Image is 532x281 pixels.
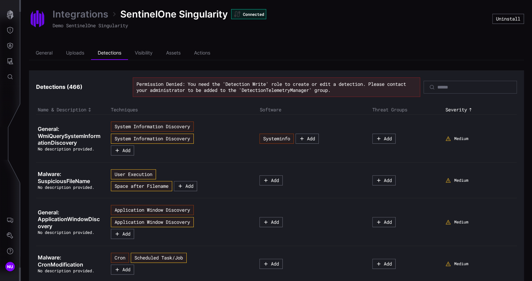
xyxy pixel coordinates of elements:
button: NU [0,259,20,274]
span: Demo SentinelOne Singularity [53,22,128,29]
span: Permission Denied: You need the 'Detection Write' role to create or edit a detection. Please cont... [136,81,406,93]
span: Malware: CronModification [38,254,83,268]
button: Add [259,217,283,227]
a: Integrations [53,8,108,20]
button: Application Window Discovery [111,205,194,215]
button: Space after Filename [111,181,172,191]
li: Assets [159,46,187,60]
span: No description provided. [38,184,94,190]
a: General: ApplicationWindowDiscovery [38,209,102,230]
button: Add [372,134,396,144]
span: Malware: SuspiciousFileName [38,171,90,184]
span: Medium [454,178,468,183]
button: Scheduled Task/Job [131,253,187,263]
button: Add [372,175,396,185]
span: NU [7,263,13,270]
span: Medium [454,261,468,267]
button: Systeminfo [259,134,294,144]
button: Add [174,181,197,191]
button: Application Window Discovery [111,217,194,227]
th: Techniques [109,105,258,115]
span: General: ApplicationWindowDiscovery [38,209,100,230]
li: Visibility [128,46,159,60]
li: Actions [187,46,217,60]
span: SentinelOne Singularity [120,8,228,20]
a: Malware: SuspiciousFileName [38,171,102,185]
button: Add [372,217,396,227]
button: Add [111,145,134,155]
button: Add [111,229,134,239]
button: Add [259,259,283,269]
h3: Detections ( 466 ) [36,83,129,91]
button: System Information Discovery [111,134,194,144]
div: Toggle sort direction [38,107,107,113]
button: Cron [111,253,129,263]
span: General: WmiQuerySystemInformationDiscovery [38,126,100,146]
li: Detections [91,46,128,60]
a: General: WmiQuerySystemInformationDiscovery [38,126,102,146]
span: Medium [454,136,468,141]
div: Toggle sort direction [445,107,515,113]
div: Connected [231,9,266,19]
button: Add [111,265,134,275]
button: Uninstall [492,14,524,24]
button: Add [372,259,396,269]
li: Uploads [59,46,91,60]
span: No description provided. [38,268,94,273]
button: Add [295,134,319,144]
span: Medium [454,219,468,225]
button: User Execution [111,169,156,179]
button: System Information Discovery [111,121,194,132]
li: General [29,46,59,60]
span: No description provided. [38,230,94,235]
span: No description provided. [38,146,94,151]
th: Software [258,105,370,115]
img: Demo SentinelOne Singularity [29,10,46,27]
th: Threat Groups [371,105,444,115]
button: Add [259,175,283,185]
a: Malware: CronModification [38,254,102,268]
